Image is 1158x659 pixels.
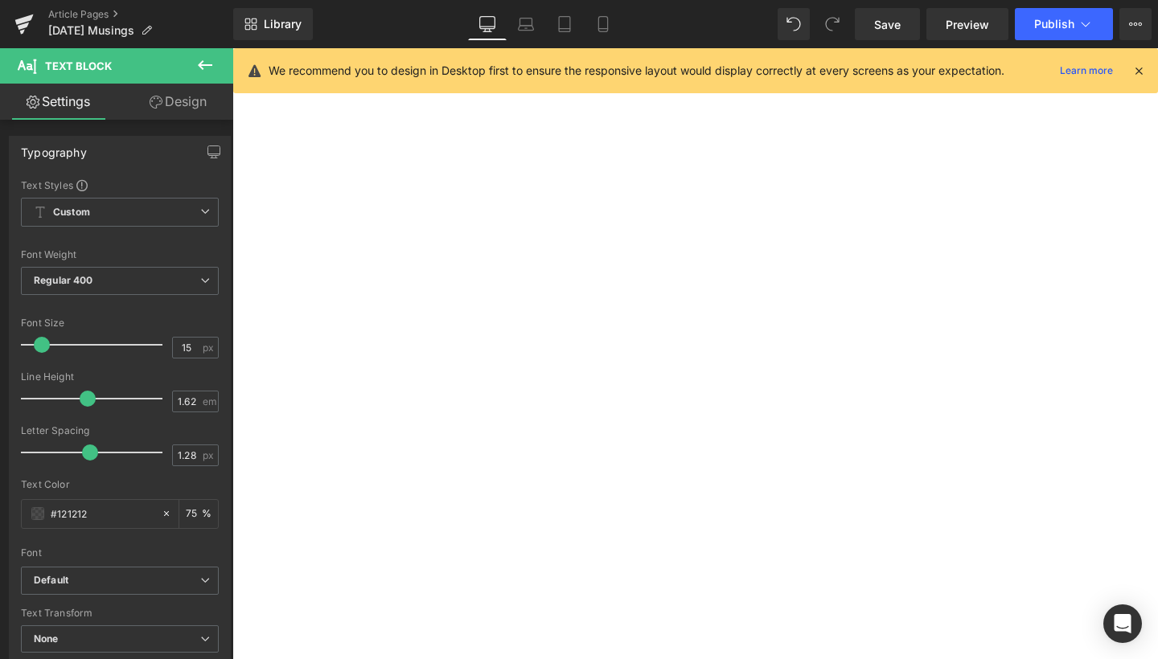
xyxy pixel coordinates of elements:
[778,8,810,40] button: Undo
[45,59,112,72] span: Text Block
[946,16,989,33] span: Preview
[179,500,218,528] div: %
[21,249,219,260] div: Font Weight
[264,17,302,31] span: Library
[926,8,1008,40] a: Preview
[584,8,622,40] a: Mobile
[203,450,216,460] span: px
[269,62,1004,80] p: We recommend you to design in Desktop first to ensure the responsive layout would display correct...
[1119,8,1152,40] button: More
[468,8,507,40] a: Desktop
[233,8,313,40] a: New Library
[120,84,236,120] a: Design
[1034,18,1074,31] span: Publish
[816,8,848,40] button: Redo
[34,574,68,587] i: Default
[21,317,219,329] div: Font Size
[507,8,545,40] a: Laptop
[21,137,87,159] div: Typography
[34,632,59,645] b: None
[48,24,134,37] span: [DATE] Musings
[51,505,154,522] input: Color
[48,8,233,21] a: Article Pages
[53,206,90,219] b: Custom
[1015,8,1113,40] button: Publish
[874,16,901,33] span: Save
[1103,604,1142,643] div: Open Intercom Messenger
[21,608,219,619] div: Text Transform
[21,479,219,490] div: Text Color
[34,274,93,286] b: Regular 400
[21,178,219,191] div: Text Styles
[203,342,216,353] span: px
[545,8,584,40] a: Tablet
[21,425,219,436] div: Letter Spacing
[203,396,216,407] span: em
[21,547,219,559] div: Font
[21,371,219,383] div: Line Height
[1053,61,1119,80] a: Learn more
